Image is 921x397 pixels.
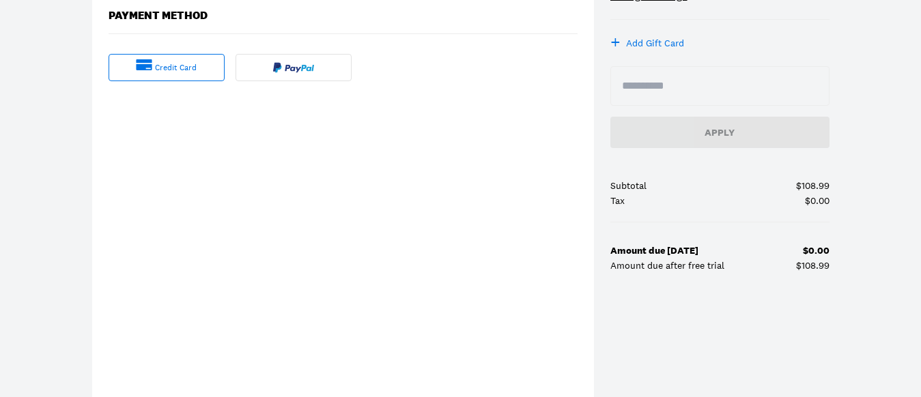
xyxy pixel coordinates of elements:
[796,181,830,190] div: $108.99
[610,181,647,190] div: Subtotal
[626,36,684,50] div: Add Gift Card
[610,261,724,270] div: Amount due after free trial
[610,244,698,256] b: Amount due [DATE]
[610,196,625,205] div: Tax
[155,62,197,74] div: credit card
[273,62,314,73] img: Paypal fulltext logo
[610,117,830,148] button: Apply
[803,244,830,256] b: $0.00
[610,36,684,50] button: +Add Gift Card
[109,10,208,23] div: Payment Method
[805,196,830,205] div: $0.00
[610,35,621,49] div: +
[796,261,830,270] div: $108.99
[621,128,819,137] div: Apply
